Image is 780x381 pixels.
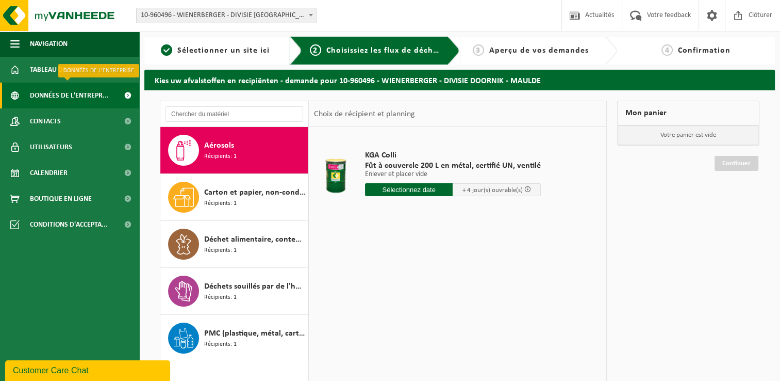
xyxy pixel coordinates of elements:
span: Aérosols [204,139,234,152]
span: Déchets souillés par de l'huile [204,280,305,293]
span: Choisissiez les flux de déchets et récipients [326,46,498,55]
span: Carton et papier, non-conditionné (industriel) [204,186,305,199]
span: Données de l'entrepr... [30,83,109,108]
span: 3 [473,44,484,56]
span: 10-960496 - WIENERBERGER - DIVISIE DOORNIK - MAULDE [137,8,316,23]
span: Tableau de bord [30,57,86,83]
span: Récipients: 1 [204,293,237,303]
button: PMC (plastique, métal, carton boisson) (industriel) Récipients: 1 [160,315,308,361]
span: Calendrier [30,160,68,186]
span: Sélectionner un site ici [177,46,270,55]
span: Contacts [30,108,61,134]
span: Récipients: 1 [204,199,237,209]
p: Votre panier est vide [618,125,759,145]
span: Récipients: 1 [204,246,237,256]
div: Choix de récipient et planning [309,101,420,127]
span: Aperçu de vos demandes [489,46,589,55]
h2: Kies uw afvalstoffen en recipiënten - demande pour 10-960496 - WIENERBERGER - DIVISIE DOORNIK - M... [144,70,775,90]
span: Récipients: 1 [204,152,237,162]
span: Navigation [30,31,68,57]
p: Enlever et placer vide [365,171,541,178]
button: Carton et papier, non-conditionné (industriel) Récipients: 1 [160,174,308,221]
span: Boutique en ligne [30,186,92,212]
input: Chercher du matériel [165,106,303,122]
span: KGA Colli [365,150,541,161]
button: Aérosols Récipients: 1 [160,127,308,174]
button: Déchet alimentaire, contenant des produits d'origine animale, non emballé, catégorie 3 Récipients: 1 [160,221,308,268]
span: 10-960496 - WIENERBERGER - DIVISIE DOORNIK - MAULDE [136,8,317,23]
span: + 4 jour(s) ouvrable(s) [462,187,523,194]
input: Sélectionnez date [365,183,453,196]
a: Continuer [715,156,758,171]
span: Fût à couvercle 200 L en métal, certifié UN, ventilé [365,161,541,171]
span: Confirmation [678,46,731,55]
span: 1 [161,44,172,56]
button: Déchets souillés par de l'huile Récipients: 1 [160,268,308,315]
span: Utilisateurs [30,134,72,160]
a: 1Sélectionner un site ici [150,44,281,57]
iframe: chat widget [5,358,172,381]
span: 4 [661,44,673,56]
span: Conditions d'accepta... [30,212,108,237]
span: PMC (plastique, métal, carton boisson) (industriel) [204,327,305,340]
span: Déchet alimentaire, contenant des produits d'origine animale, non emballé, catégorie 3 [204,233,305,246]
span: 2 [310,44,321,56]
span: Récipients: 1 [204,340,237,350]
div: Mon panier [617,101,759,125]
